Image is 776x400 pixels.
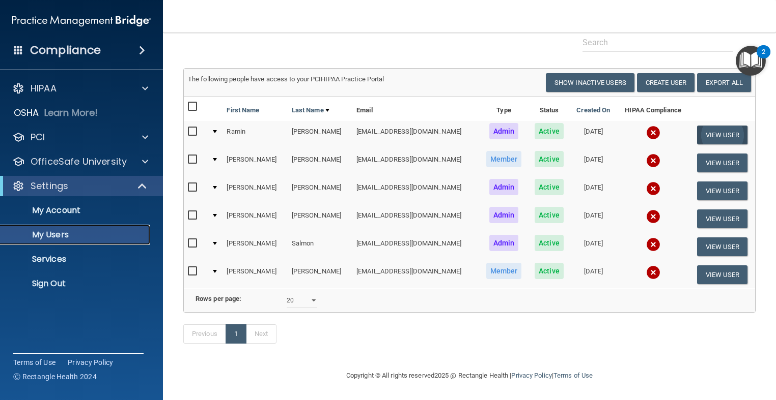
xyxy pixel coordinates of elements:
td: [PERSON_NAME] [223,205,287,233]
td: [PERSON_NAME] [288,177,352,205]
span: Active [535,151,564,167]
td: [PERSON_NAME] [288,205,352,233]
p: OfficeSafe University [31,156,127,168]
button: View User [697,181,747,200]
div: 2 [762,52,765,65]
td: [EMAIL_ADDRESS][DOMAIN_NAME] [352,205,479,233]
img: cross.ca9f0e7f.svg [646,237,660,252]
button: Create User [637,73,695,92]
a: Last Name [292,104,329,116]
a: 1 [226,324,246,344]
td: [DATE] [570,149,617,177]
img: cross.ca9f0e7f.svg [646,126,660,140]
a: Settings [12,180,148,192]
td: [EMAIL_ADDRESS][DOMAIN_NAME] [352,149,479,177]
th: Type [479,97,528,121]
button: View User [697,209,747,228]
span: Admin [489,179,519,195]
p: PCI [31,131,45,143]
td: [EMAIL_ADDRESS][DOMAIN_NAME] [352,177,479,205]
th: Email [352,97,479,121]
th: HIPAA Compliance [617,97,689,121]
p: Settings [31,180,68,192]
span: Active [535,263,564,279]
td: [DATE] [570,233,617,261]
span: Admin [489,123,519,139]
td: [DATE] [570,205,617,233]
span: Member [486,263,522,279]
td: [PERSON_NAME] [288,121,352,149]
h4: Compliance [30,43,101,57]
span: Ⓒ Rectangle Health 2024 [13,372,97,382]
td: [EMAIL_ADDRESS][DOMAIN_NAME] [352,261,479,288]
a: Privacy Policy [511,372,551,379]
td: [PERSON_NAME] [223,149,287,177]
span: Active [535,179,564,195]
p: Learn More! [44,107,98,119]
span: Active [535,123,564,139]
img: cross.ca9f0e7f.svg [646,153,660,168]
span: Active [535,235,564,251]
p: Sign Out [7,279,146,289]
a: Terms of Use [553,372,593,379]
p: OSHA [14,107,39,119]
button: Open Resource Center, 2 new notifications [736,46,766,76]
td: Ramin [223,121,287,149]
span: Active [535,207,564,223]
td: Salmon [288,233,352,261]
a: Created On [576,104,610,116]
td: [DATE] [570,121,617,149]
td: [EMAIL_ADDRESS][DOMAIN_NAME] [352,233,479,261]
span: Admin [489,207,519,223]
button: View User [697,265,747,284]
a: PCI [12,131,148,143]
a: Export All [697,73,751,92]
a: Previous [183,324,226,344]
td: [PERSON_NAME] [223,233,287,261]
a: OfficeSafe University [12,156,148,168]
span: Member [486,151,522,167]
a: First Name [227,104,259,116]
img: PMB logo [12,11,151,31]
td: [PERSON_NAME] [288,149,352,177]
button: Show Inactive Users [546,73,634,92]
p: Services [7,254,146,264]
span: The following people have access to your PCIHIPAA Practice Portal [188,75,384,83]
th: Status [529,97,570,121]
a: Terms of Use [13,357,56,367]
a: Next [246,324,276,344]
img: cross.ca9f0e7f.svg [646,209,660,224]
p: My Users [7,230,146,240]
button: View User [697,153,747,172]
span: Admin [489,235,519,251]
td: [PERSON_NAME] [223,261,287,288]
button: View User [697,126,747,144]
img: cross.ca9f0e7f.svg [646,181,660,196]
div: Copyright © All rights reserved 2025 @ Rectangle Health | | [284,359,655,392]
a: Privacy Policy [68,357,114,367]
iframe: Drift Widget Chat Controller [600,328,764,368]
input: Search [583,33,733,52]
td: [DATE] [570,261,617,288]
b: Rows per page: [196,295,241,302]
p: HIPAA [31,82,57,95]
p: My Account [7,205,146,216]
td: [PERSON_NAME] [288,261,352,288]
img: cross.ca9f0e7f.svg [646,265,660,280]
button: View User [697,237,747,256]
td: [PERSON_NAME] [223,177,287,205]
td: [EMAIL_ADDRESS][DOMAIN_NAME] [352,121,479,149]
a: HIPAA [12,82,148,95]
td: [DATE] [570,177,617,205]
